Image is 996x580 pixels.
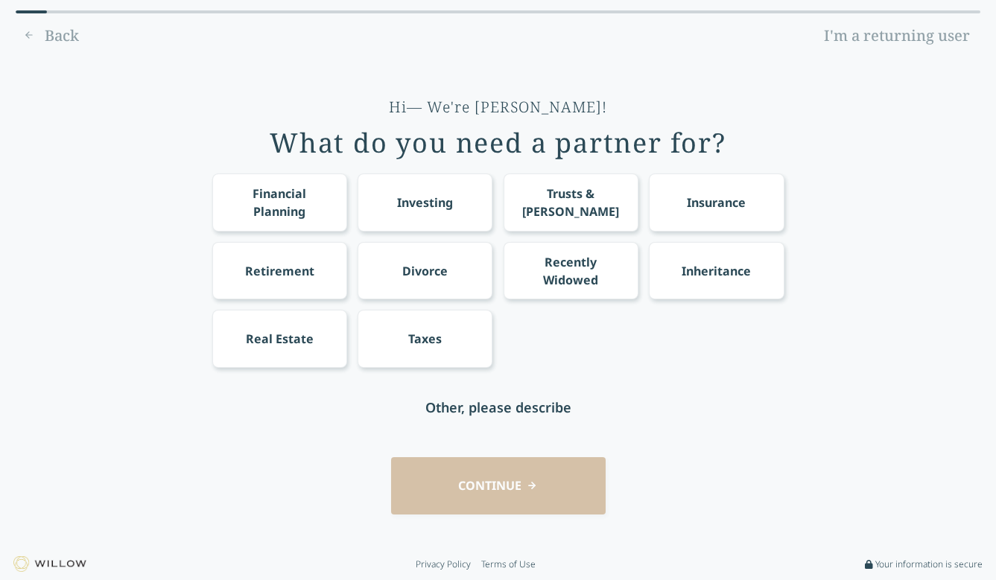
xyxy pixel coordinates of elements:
[813,24,980,48] a: I'm a returning user
[517,185,624,220] div: Trusts & [PERSON_NAME]
[226,185,333,220] div: Financial Planning
[16,10,47,13] div: 0% complete
[875,558,983,570] span: Your information is secure
[416,558,471,570] a: Privacy Policy
[389,97,607,118] div: Hi— We're [PERSON_NAME]!
[402,262,448,280] div: Divorce
[397,194,453,211] div: Investing
[425,397,571,418] div: Other, please describe
[246,330,314,348] div: Real Estate
[408,330,442,348] div: Taxes
[13,556,86,572] img: Willow logo
[481,558,536,570] a: Terms of Use
[245,262,314,280] div: Retirement
[682,262,751,280] div: Inheritance
[270,128,726,158] div: What do you need a partner for?
[517,253,624,289] div: Recently Widowed
[687,194,746,211] div: Insurance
